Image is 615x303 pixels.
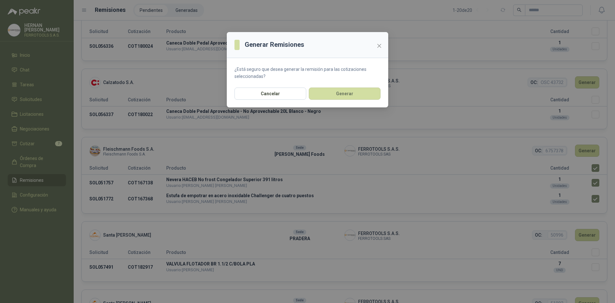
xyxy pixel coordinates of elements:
p: ¿Está seguro que desea generar la remisión para las cotizaciones seleccionadas? [234,66,381,80]
button: Close [374,41,384,51]
button: Generar [309,88,381,100]
button: Cancelar [234,88,306,100]
h3: Generar Remisiones [245,40,304,50]
span: close [377,43,382,48]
